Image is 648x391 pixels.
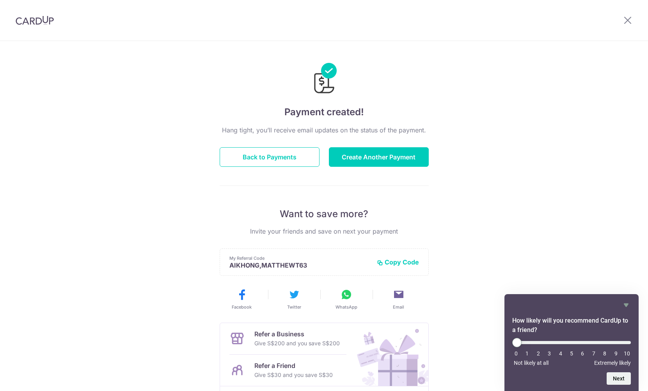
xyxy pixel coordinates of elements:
p: Want to save more? [220,208,429,220]
li: 4 [557,350,565,357]
button: Next question [607,372,631,385]
button: Copy Code [377,258,419,266]
span: Facebook [232,304,252,310]
p: Refer a Business [254,329,340,339]
button: Facebook [219,288,265,310]
span: Email [393,304,404,310]
img: CardUp [16,16,54,25]
p: Invite your friends and save on next your payment [220,227,429,236]
button: Email [376,288,422,310]
span: Not likely at all [514,360,549,366]
div: How likely will you recommend CardUp to a friend? Select an option from 0 to 10, with 0 being Not... [512,300,631,385]
li: 8 [601,350,609,357]
li: 0 [512,350,520,357]
p: Give S$30 and you save S$30 [254,370,333,380]
button: Back to Payments [220,147,320,167]
li: 7 [590,350,598,357]
div: How likely will you recommend CardUp to a friend? Select an option from 0 to 10, with 0 being Not... [512,338,631,366]
span: Extremely likely [594,360,631,366]
li: 1 [523,350,531,357]
button: Hide survey [621,300,631,310]
h4: Payment created! [220,105,429,119]
img: Payments [312,63,337,96]
p: AIKHONG,MATTHEWT63 [229,261,371,269]
li: 10 [623,350,631,357]
img: Refer [350,323,428,386]
p: Give S$200 and you save S$200 [254,339,340,348]
p: Refer a Friend [254,361,333,370]
li: 3 [545,350,553,357]
h2: How likely will you recommend CardUp to a friend? Select an option from 0 to 10, with 0 being Not... [512,316,631,335]
li: 2 [534,350,542,357]
button: Create Another Payment [329,147,429,167]
p: Hang tight, you’ll receive email updates on the status of the payment. [220,125,429,135]
span: WhatsApp [336,304,357,310]
li: 9 [612,350,620,357]
li: 5 [568,350,575,357]
li: 6 [579,350,586,357]
p: My Referral Code [229,255,371,261]
button: WhatsApp [323,288,369,310]
span: Twitter [287,304,301,310]
button: Twitter [271,288,317,310]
